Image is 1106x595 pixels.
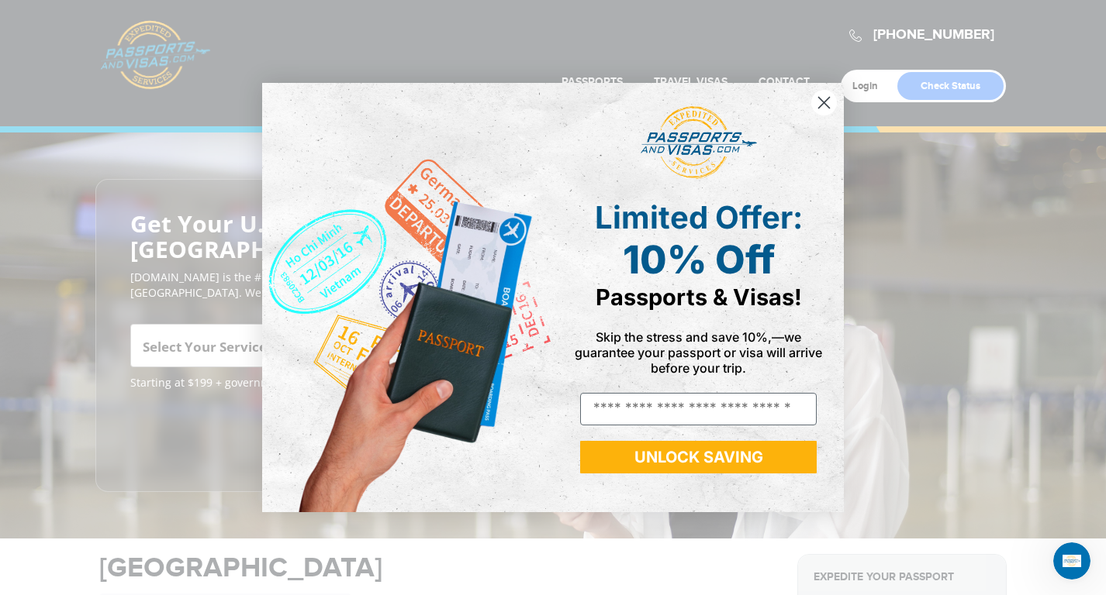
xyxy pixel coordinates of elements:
span: 10% Off [623,236,775,283]
img: passports and visas [641,106,757,179]
button: Close dialog [810,89,838,116]
span: Skip the stress and save 10%,—we guarantee your passport or visa will arrive before your trip. [575,329,822,376]
iframe: Intercom live chat [1053,542,1090,580]
button: UNLOCK SAVING [580,441,817,473]
span: Passports & Visas! [596,284,802,311]
span: Limited Offer: [595,198,803,236]
img: de9cda0d-0715-46ca-9a25-073762a91ba7.png [262,83,553,511]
